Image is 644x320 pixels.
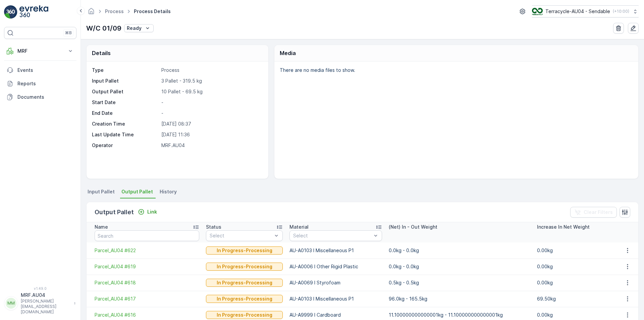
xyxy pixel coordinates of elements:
[286,242,385,259] td: AU-A0103 I Miscellaneous P1
[86,23,121,33] p: W/C 01/09
[121,188,153,195] span: Output Pallet
[217,263,272,270] p: In Progress-Processing
[534,259,616,275] td: 0.00kg
[161,88,261,95] p: 10 Pallet - 69.5 kg
[385,291,534,307] td: 96.0kg - 165.5kg
[161,110,261,117] p: -
[95,312,199,318] a: Parcel_AU04 #616
[584,209,613,216] p: Clear Filters
[293,232,372,239] p: Select
[161,78,261,84] p: 3 Pallet - 319.5 kg
[6,298,16,309] div: MM
[4,292,76,315] button: MMMRF.AU04[PERSON_NAME][EMAIL_ADDRESS][DOMAIN_NAME]
[286,291,385,307] td: AU-A0103 I Miscellaneous P1
[280,67,631,74] p: There are no media files to show.
[210,232,272,239] p: Select
[92,67,159,74] p: Type
[21,292,70,299] p: MRF.AU04
[19,5,48,19] img: logo_light-DOdMpM7g.png
[92,88,159,95] p: Output Pallet
[206,246,282,255] button: In Progress-Processing
[532,8,543,15] img: terracycle_logo.png
[161,121,261,127] p: [DATE] 08:37
[65,30,72,36] p: ⌘B
[217,312,272,318] p: In Progress-Processing
[537,224,590,230] p: Increase In Net Weight
[88,188,115,195] span: Input Pallet
[147,209,157,215] p: Link
[534,242,616,259] td: 0.00kg
[161,131,261,138] p: [DATE] 11:36
[88,10,95,16] a: Homepage
[161,142,261,149] p: MRF.AU04
[95,247,199,254] a: Parcel_AU04 #622
[4,90,76,104] a: Documents
[385,259,534,275] td: 0.0kg - 0.0kg
[532,5,639,17] button: Terracycle-AU04 - Sendable(+10:00)
[534,291,616,307] td: 69.50kg
[17,94,74,100] p: Documents
[17,80,74,87] p: Reports
[135,208,160,216] button: Link
[132,8,172,15] span: Process Details
[161,99,261,106] p: -
[92,78,159,84] p: Input Pallet
[95,230,199,241] input: Search
[4,5,17,19] img: logo
[4,44,76,58] button: MRF
[4,77,76,90] a: Reports
[286,275,385,291] td: AU-A0069 I Styrofoam
[160,188,177,195] span: History
[95,263,199,270] a: Parcel_AU04 #619
[385,275,534,291] td: 0.5kg - 0.5kg
[124,24,154,32] button: Ready
[389,224,437,230] p: (Net) In - Out Weight
[95,279,199,286] a: Parcel_AU04 #618
[92,121,159,127] p: Creation Time
[4,63,76,77] a: Events
[17,67,74,74] p: Events
[92,142,159,149] p: Operator
[534,275,616,291] td: 0.00kg
[17,48,63,54] p: MRF
[286,259,385,275] td: AU-A0006 I Other Rigid Plastic
[206,295,282,303] button: In Progress-Processing
[289,224,309,230] p: Material
[570,207,617,218] button: Clear Filters
[217,247,272,254] p: In Progress-Processing
[217,295,272,302] p: In Progress-Processing
[206,279,282,287] button: In Progress-Processing
[21,299,70,315] p: [PERSON_NAME][EMAIL_ADDRESS][DOMAIN_NAME]
[545,8,610,15] p: Terracycle-AU04 - Sendable
[385,242,534,259] td: 0.0kg - 0.0kg
[127,25,142,32] p: Ready
[206,311,282,319] button: In Progress-Processing
[280,49,296,57] p: Media
[92,110,159,117] p: End Date
[105,8,124,14] a: Process
[217,279,272,286] p: In Progress-Processing
[4,286,76,290] span: v 1.49.0
[206,263,282,271] button: In Progress-Processing
[206,224,221,230] p: Status
[92,131,159,138] p: Last Update Time
[95,295,199,302] a: Parcel_AU04 #617
[95,208,134,217] p: Output Pallet
[92,49,111,57] p: Details
[161,67,261,74] p: Process
[92,99,159,106] p: Start Date
[95,224,108,230] p: Name
[613,9,629,14] p: ( +10:00 )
